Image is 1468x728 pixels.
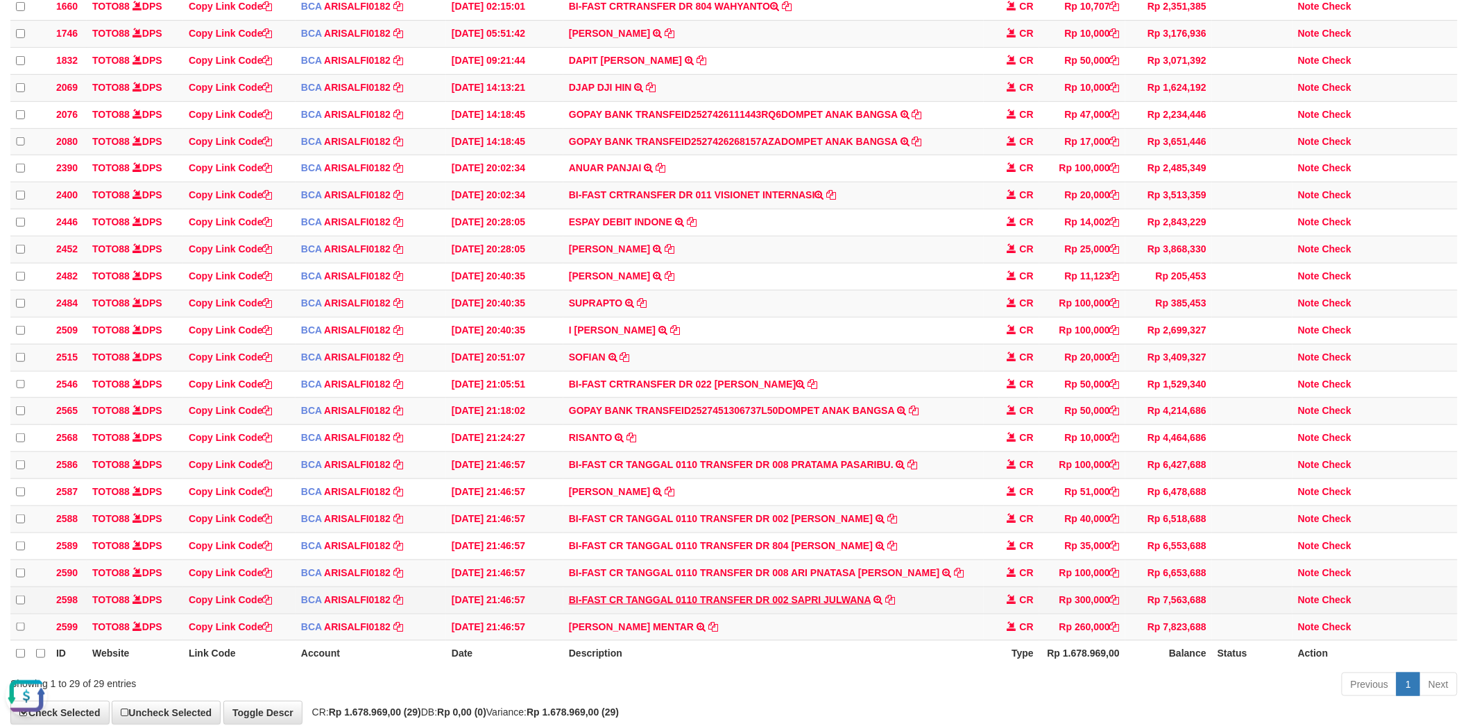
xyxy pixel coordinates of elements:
td: Rp 205,453 [1125,263,1212,290]
a: ARISALFI0182 [324,594,391,605]
a: Check [1322,28,1351,39]
a: Copy ARISALFI0182 to clipboard [393,28,403,39]
td: [DATE] 09:21:44 [446,47,563,74]
a: Copy SUPRAPTO to clipboard [637,297,647,309]
a: ARISALFI0182 [324,297,391,309]
a: Copy ARISALFI0182 to clipboard [393,82,403,93]
a: Copy Rp 100,000 to clipboard [1110,162,1120,173]
a: BI-FAST CR TANGGAL 0110 TRANSFER DR 002 SAPRI JULWANA [569,594,871,605]
span: CR [1020,162,1034,173]
a: Note [1298,243,1320,254]
a: TOTO88 [92,243,130,254]
a: Copy INA NURVITA MENTAR to clipboard [708,621,718,632]
a: Copy Rp 35,000 to clipboard [1110,540,1120,551]
td: Rp 17,000 [1039,128,1125,155]
a: Copy Link Code [189,621,273,632]
a: Copy Link Code [189,297,273,309]
a: Copy Rp 100,000 to clipboard [1110,324,1120,336]
a: Copy Rp 25,000 to clipboard [1110,243,1120,254]
a: Copy Link Code [189,594,273,605]
a: Copy Link Code [189,162,273,173]
td: [DATE] 14:18:45 [446,101,563,128]
td: Rp 3,176,936 [1125,20,1212,47]
a: BI-FAST CR TANGGAL 0110 TRANSFER DR 002 [PERSON_NAME] [569,513,873,524]
a: Copy Rp 10,707 to clipboard [1110,1,1120,12]
a: Copy Rp 47,000 to clipboard [1110,109,1120,120]
a: Copy BI-FAST CR TANGGAL 0110 TRANSFER DR 008 ARI PNATASA DEPARI to clipboard [954,567,964,578]
a: TOTO88 [92,486,130,497]
a: Note [1298,567,1320,578]
a: Note [1298,432,1320,443]
a: Copy BI-FAST CRTRANSFER DR 804 WAHYANTO to clipboard [782,1,792,12]
a: ARISALFI0182 [324,136,391,147]
a: Copy ARISALFI0182 to clipboard [393,486,403,497]
a: Copy Rp 20,000 to clipboard [1110,189,1120,200]
a: Copy BI-FAST CRTRANSFER DR 022 HENDRA GUNAWAN to clipboard [808,379,817,390]
a: Copy ARISALFI0182 to clipboard [393,594,403,605]
a: ARISALFI0182 [324,405,391,416]
a: Note [1298,486,1320,497]
span: CR [1020,216,1034,227]
td: [DATE] 14:13:21 [446,74,563,101]
a: ARISALFI0182 [324,55,391,66]
span: CR [1020,109,1034,120]
a: ARISALFI0182 [324,459,391,470]
a: Note [1298,136,1320,147]
a: Copy Link Code [189,189,273,200]
a: Check [1322,55,1351,66]
a: ARISALFI0182 [324,243,391,254]
a: Check [1322,109,1351,120]
a: ARISALFI0182 [324,513,391,524]
a: Copy Rp 50,000 to clipboard [1110,55,1120,66]
a: Check [1322,459,1351,470]
td: DPS [87,236,183,263]
a: Copy ARISALFI0182 to clipboard [393,405,403,416]
a: Toggle Descr [223,701,302,725]
a: Copy Rp 10,000 to clipboard [1110,82,1120,93]
span: 2390 [56,162,78,173]
a: Copy Link Code [189,1,273,12]
a: Copy GOPAY BANK TRANSFEID2527451306737L50DOMPET ANAK BANGSA to clipboard [909,405,919,416]
td: Rp 100,000 [1039,155,1125,182]
a: TOTO88 [92,405,130,416]
td: DPS [87,263,183,290]
td: DPS [87,128,183,155]
a: Check [1322,621,1351,632]
a: Copy BI-FAST CRTRANSFER DR 011 VISIONET INTERNASI to clipboard [827,189,837,200]
a: TOTO88 [92,567,130,578]
a: Copy ARISALFI0182 to clipboard [393,459,403,470]
span: CR [1020,82,1034,93]
a: ARISALFI0182 [324,432,391,443]
a: ARISALFI0182 [324,1,391,12]
a: Copy Link Code [189,324,273,336]
a: [PERSON_NAME] [569,486,650,497]
a: Copy Link Code [189,136,273,147]
span: CR [1020,270,1034,281]
a: Copy ARISALFI0182 to clipboard [393,109,403,120]
a: Copy Rp 17,000 to clipboard [1110,136,1120,147]
span: BCA [301,55,322,66]
a: Copy Rp 300,000 to clipboard [1110,594,1120,605]
span: BCA [301,243,322,254]
a: TOTO88 [92,55,130,66]
span: BCA [301,82,322,93]
span: CR [1020,243,1034,254]
a: TOTO88 [92,459,130,470]
a: Check [1322,136,1351,147]
a: BI-FAST CR TANGGAL 0110 TRANSFER DR 008 PRATAMA PASARIBU. [569,459,894,470]
td: [DATE] 20:02:34 [446,182,563,209]
td: Rp 1,624,192 [1125,74,1212,101]
a: Note [1298,270,1320,281]
td: Rp 3,513,359 [1125,182,1212,209]
span: 2076 [56,109,78,120]
span: BCA [301,189,322,200]
span: 1660 [56,1,78,12]
td: DPS [87,20,183,47]
a: Uncheck Selected [112,701,221,725]
a: SOFIAN [569,352,606,363]
a: TOTO88 [92,1,130,12]
a: Copy Rp 20,000 to clipboard [1110,352,1120,363]
a: Copy Link Code [189,540,273,551]
a: Previous [1342,673,1397,696]
a: Check [1322,405,1351,416]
